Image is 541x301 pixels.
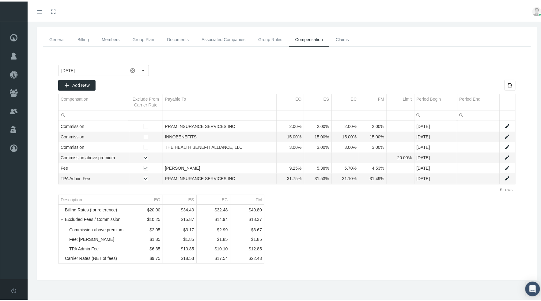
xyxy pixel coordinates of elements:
[304,172,331,183] td: 31.53%
[69,245,127,250] div: TPA Admin Fee
[58,78,516,193] div: Data grid
[414,130,457,141] td: [DATE]
[126,31,161,45] a: Group Plan
[256,196,262,201] div: FM
[138,64,149,74] div: Select
[59,93,129,109] td: Column Compensation
[199,245,228,250] div: $10.10
[233,235,262,240] div: $1.85
[331,141,359,151] td: 3.00%
[230,194,264,203] td: Column FM
[199,206,228,211] div: $32.48
[199,215,228,220] div: $14.94
[525,280,540,295] div: Open Intercom Messenger
[61,196,82,201] div: Description
[199,235,228,240] div: $1.85
[165,226,194,231] div: $3.17
[331,130,359,141] td: 15.00%
[304,120,331,130] td: 2.00%
[359,120,387,130] td: 2.00%
[59,194,129,203] td: Column Description
[304,162,331,172] td: 5.38%
[165,215,194,220] div: $15.87
[131,235,161,240] div: $1.85
[304,93,331,109] td: Column ES
[165,254,194,259] div: $18.53
[233,254,262,259] div: $22.43
[199,226,228,231] div: $2.99
[131,95,161,106] div: Exclude From Carrier Rate
[505,78,516,89] div: Export all data to Excel
[58,79,96,89] div: Add New
[59,130,129,141] td: Commission
[71,31,95,45] a: Billing
[161,31,195,45] a: Documents
[163,194,196,203] td: Column ES
[304,141,331,151] td: 3.00%
[276,172,304,183] td: 31.75%
[331,162,359,172] td: 5.70%
[163,120,276,130] td: PRAM INSURANCE SERVICES INC
[414,172,457,183] td: [DATE]
[129,194,163,203] td: Column EO
[323,95,329,101] div: ES
[59,109,129,119] input: Filter cell
[414,162,457,172] td: [DATE]
[505,174,510,180] a: Edit
[233,215,262,220] div: $18.37
[69,226,127,231] div: Commission above premium
[59,141,129,151] td: Commission
[59,120,129,130] td: Commission
[505,122,510,128] a: Edit
[276,130,304,141] td: 15.00%
[163,93,276,109] td: Column Payable To
[252,31,289,45] a: Group Rules
[233,206,262,211] div: $40.80
[414,120,457,130] td: [DATE]
[304,130,331,141] td: 15.00%
[188,196,194,201] div: ES
[59,151,129,162] td: Commission above premium
[276,141,304,151] td: 3.00%
[505,133,510,138] a: Edit
[505,164,510,169] a: Edit
[58,78,516,89] div: Data grid toolbar
[196,194,230,203] td: Column EC
[72,81,90,86] span: Add New
[295,95,301,101] div: EO
[165,95,186,101] div: Payable To
[329,31,355,45] a: Claims
[331,93,359,109] td: Column EC
[359,141,387,151] td: 3.00%
[58,183,516,193] div: Page Navigation
[95,31,126,45] a: Members
[131,254,161,259] div: $9.75
[403,95,412,101] div: Limit
[457,109,500,119] input: Filter cell
[276,120,304,130] td: 2.00%
[233,226,262,231] div: $3.67
[163,141,276,151] td: THE HEALTH BENEFIT ALLIANCE, LLC
[61,95,88,101] div: Compensation
[417,95,441,101] div: Period Begin
[65,206,127,211] div: Billing Rates (for reference)
[414,141,457,151] td: [DATE]
[195,31,252,45] a: Associated Companies
[359,130,387,141] td: 15.00%
[359,172,387,183] td: 31.49%
[131,245,161,250] div: $6.35
[59,162,129,172] td: Fee
[154,196,160,201] div: EO
[165,206,194,211] div: $34.40
[276,162,304,172] td: 9.25%
[505,143,510,149] a: Edit
[500,186,513,191] div: 6 rows
[414,109,457,119] input: Filter cell
[359,162,387,172] td: 4.53%
[165,245,194,250] div: $10.85
[222,196,228,201] div: EC
[163,162,276,172] td: [PERSON_NAME]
